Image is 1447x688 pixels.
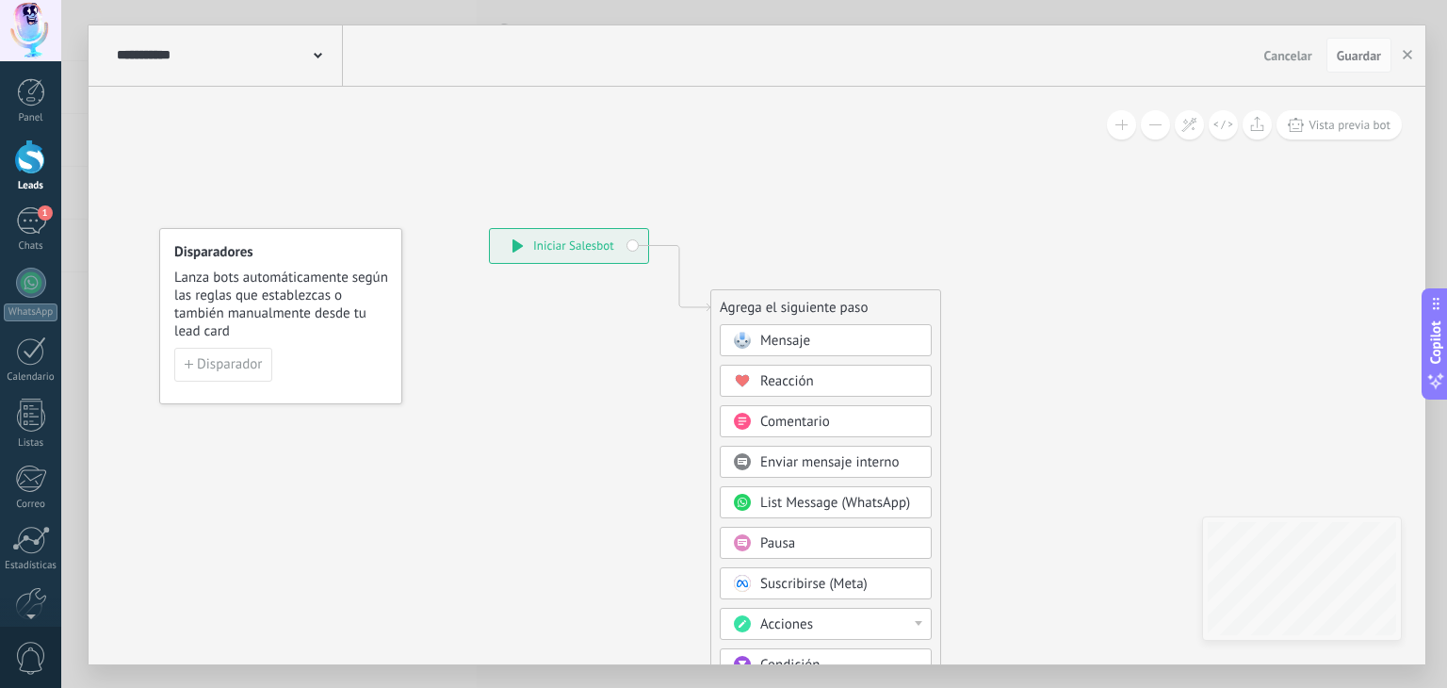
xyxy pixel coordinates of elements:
[1426,321,1445,365] span: Copilot
[4,112,58,124] div: Panel
[4,560,58,572] div: Estadísticas
[4,180,58,192] div: Leads
[4,437,58,450] div: Listas
[38,205,53,221] span: 1
[4,240,58,253] div: Chats
[4,303,57,321] div: WhatsApp
[4,371,58,384] div: Calendario
[4,499,58,511] div: Correo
